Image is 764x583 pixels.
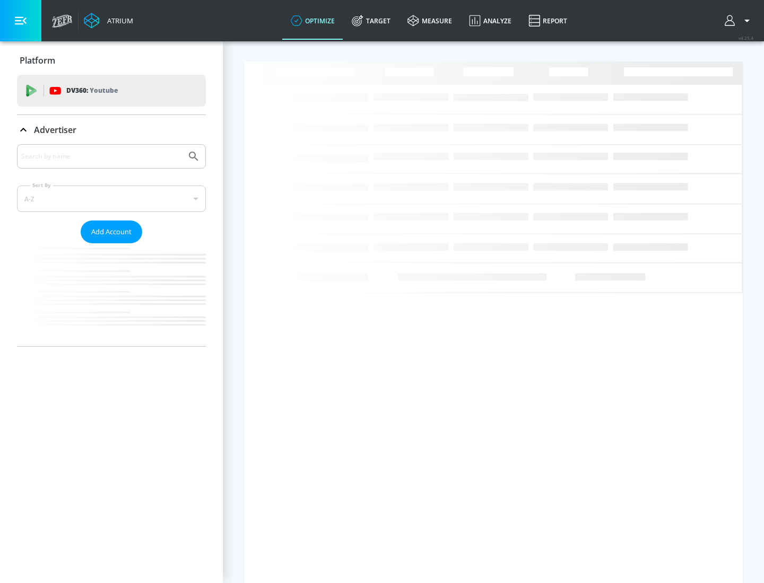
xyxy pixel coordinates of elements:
p: Youtube [90,85,118,96]
a: Target [343,2,399,40]
span: Add Account [91,226,132,238]
p: Platform [20,55,55,66]
a: Report [520,2,576,40]
a: Atrium [84,13,133,29]
div: Advertiser [17,144,206,346]
div: Atrium [103,16,133,25]
div: A-Z [17,185,206,212]
span: v 4.25.4 [739,35,753,41]
div: Platform [17,46,206,75]
p: DV360: [66,85,118,96]
p: Advertiser [34,124,76,136]
a: optimize [282,2,343,40]
label: Sort By [30,182,53,189]
button: Add Account [81,220,142,243]
div: Advertiser [17,115,206,145]
a: Analyze [461,2,520,40]
div: DV360: Youtube [17,75,206,107]
nav: list of Advertiser [17,243,206,346]
input: Search by name [21,149,182,163]
a: measure [399,2,461,40]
